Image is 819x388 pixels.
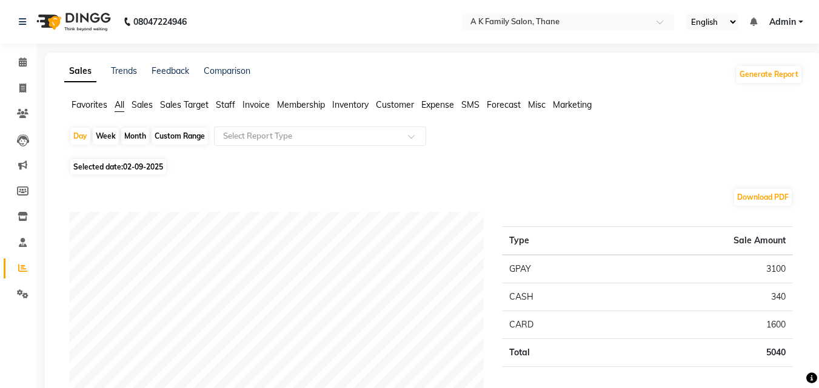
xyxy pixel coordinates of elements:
[769,16,796,28] span: Admin
[502,283,609,311] td: CASH
[502,255,609,283] td: GPAY
[277,99,325,110] span: Membership
[609,283,793,311] td: 340
[376,99,414,110] span: Customer
[64,61,96,82] a: Sales
[421,99,454,110] span: Expense
[502,311,609,339] td: CARD
[609,311,793,339] td: 1600
[123,162,163,171] span: 02-09-2025
[553,99,592,110] span: Marketing
[502,227,609,255] th: Type
[242,99,270,110] span: Invoice
[609,255,793,283] td: 3100
[609,339,793,367] td: 5040
[152,128,208,145] div: Custom Range
[111,65,137,76] a: Trends
[121,128,149,145] div: Month
[487,99,521,110] span: Forecast
[72,99,107,110] span: Favorites
[132,99,153,110] span: Sales
[461,99,480,110] span: SMS
[115,99,124,110] span: All
[528,99,546,110] span: Misc
[502,339,609,367] td: Total
[152,65,189,76] a: Feedback
[133,5,187,39] b: 08047224946
[160,99,209,110] span: Sales Target
[737,66,801,83] button: Generate Report
[31,5,114,39] img: logo
[70,159,166,174] span: Selected date:
[93,128,119,145] div: Week
[734,189,792,206] button: Download PDF
[70,128,90,145] div: Day
[332,99,369,110] span: Inventory
[216,99,235,110] span: Staff
[609,227,793,255] th: Sale Amount
[204,65,250,76] a: Comparison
